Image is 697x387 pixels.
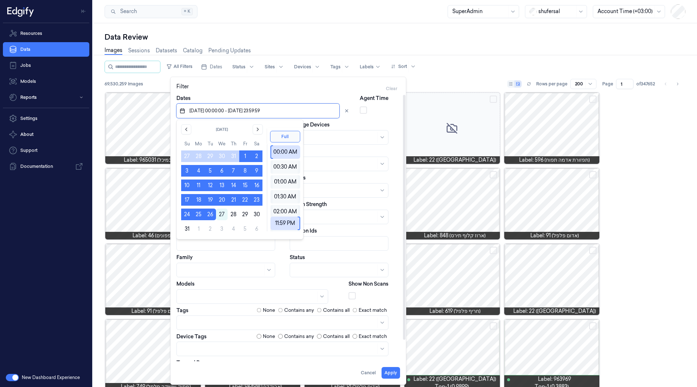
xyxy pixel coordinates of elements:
[253,124,263,134] button: Go to the Next Month
[348,280,388,287] label: Show Non Scans
[263,333,275,340] label: None
[196,124,248,134] button: [DATE]
[602,81,613,87] span: Page
[193,180,204,191] button: Monday, August 11th, 2025, selected
[589,247,596,254] button: Select row
[323,307,350,314] label: Contains all
[198,61,225,73] button: Dates
[204,150,216,162] button: Tuesday, July 29th, 2025, selected
[251,223,262,235] button: Saturday, September 6th, 2025
[239,223,251,235] button: Friday, September 5th, 2025
[193,209,204,220] button: Monday, August 25th, 2025, selected
[210,64,222,70] span: Dates
[105,47,122,55] a: Images
[273,190,298,203] div: 01:30 AM
[323,333,350,340] label: Contains all
[239,140,251,148] th: Friday
[228,223,239,235] button: Thursday, September 4th, 2025
[181,165,193,177] button: Sunday, August 3rd, 2025, selected
[490,96,497,103] button: Select row
[216,209,228,220] button: Today, Wednesday, August 27th, 2025
[216,194,228,206] button: Wednesday, August 20th, 2025, selected
[672,79,682,89] button: Go to next page
[251,209,262,220] button: Saturday, August 30th, 2025
[273,217,297,230] div: 11:59 PM
[117,8,137,15] span: Search
[78,5,89,17] button: Toggle Navigation
[589,322,596,330] button: Select row
[181,194,193,206] button: Sunday, August 17th, 2025, selected
[429,307,481,315] span: Label: 619 (חריף פלפל)
[273,145,298,159] div: 00:00 AM
[284,333,314,340] label: Contains any
[530,232,579,239] span: Label: 91 (אדום פלפל)
[131,307,180,315] span: Label: 91 (אדום פלפל)
[661,79,682,89] nav: pagination
[208,47,251,55] a: Pending Updates
[156,47,177,55] a: Datasets
[193,140,204,148] th: Monday
[176,308,188,313] label: Tags
[239,209,251,220] button: Friday, August 29th, 2025
[216,150,228,162] button: Wednesday, July 30th, 2025, selected
[216,223,228,235] button: Wednesday, September 3rd, 2025
[424,232,486,239] span: Label: 848 (ארוז קלוף תירס)
[216,180,228,191] button: Wednesday, August 13th, 2025, selected
[3,26,89,41] a: Resources
[263,307,275,314] label: None
[358,367,379,379] button: Cancel
[181,209,193,220] button: Sunday, August 24th, 2025, selected
[204,223,216,235] button: Tuesday, September 2nd, 2025
[490,171,497,178] button: Select row
[270,131,300,142] button: Full
[176,334,207,339] label: Device Tags
[228,150,239,162] button: Thursday, July 31st, 2025, selected
[513,307,596,315] span: Label: 22 ([GEOGRAPHIC_DATA])
[359,333,387,340] label: Exact match
[251,150,262,162] button: Saturday, August 2nd, 2025, selected
[239,150,251,162] button: Friday, August 1st, 2025, selected
[163,61,195,72] button: All Filters
[382,367,400,379] button: Apply
[3,74,89,89] a: Models
[188,105,333,117] input: Pick a date
[204,140,216,148] th: Tuesday
[3,111,89,126] a: Settings
[290,201,327,208] label: Match Strength
[3,143,89,158] a: Support
[176,280,195,287] label: Models
[239,194,251,206] button: Friday, August 22nd, 2025, selected
[228,209,239,220] button: Thursday, August 28th, 2025
[360,94,388,102] label: Agent Time
[228,180,239,191] button: Thursday, August 14th, 2025, selected
[193,165,204,177] button: Monday, August 4th, 2025, selected
[3,127,89,142] button: About
[181,140,193,148] th: Sunday
[181,150,193,162] button: Sunday, July 27th, 2025, selected
[105,5,197,18] button: Search⌘K
[216,165,228,177] button: Wednesday, August 6th, 2025, selected
[589,96,596,103] button: Select row
[273,175,298,189] div: 01:00 AM
[536,81,567,87] p: Rows per page
[3,90,89,105] button: Reports
[176,359,203,366] label: Tagged By
[228,140,239,148] th: Thursday
[204,194,216,206] button: Tuesday, August 19th, 2025, selected
[193,194,204,206] button: Monday, August 18th, 2025, selected
[251,140,262,148] th: Saturday
[124,156,188,164] span: Label: 965031 (אבטיח במיכל)
[204,180,216,191] button: Tuesday, August 12th, 2025, selected
[3,58,89,73] a: Jobs
[216,140,228,148] th: Wednesday
[181,180,193,191] button: Sunday, August 10th, 2025, selected
[181,223,193,235] button: Sunday, August 31st, 2025
[490,247,497,254] button: Select row
[413,156,496,164] span: Label: 22 ([GEOGRAPHIC_DATA])
[105,32,685,42] div: Data Review
[133,232,179,239] span: Label: 46 (מלפפונים)
[490,322,497,330] button: Select row
[290,254,305,261] label: Status
[290,121,330,128] label: Storage Devices
[239,165,251,177] button: Friday, August 8th, 2025, selected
